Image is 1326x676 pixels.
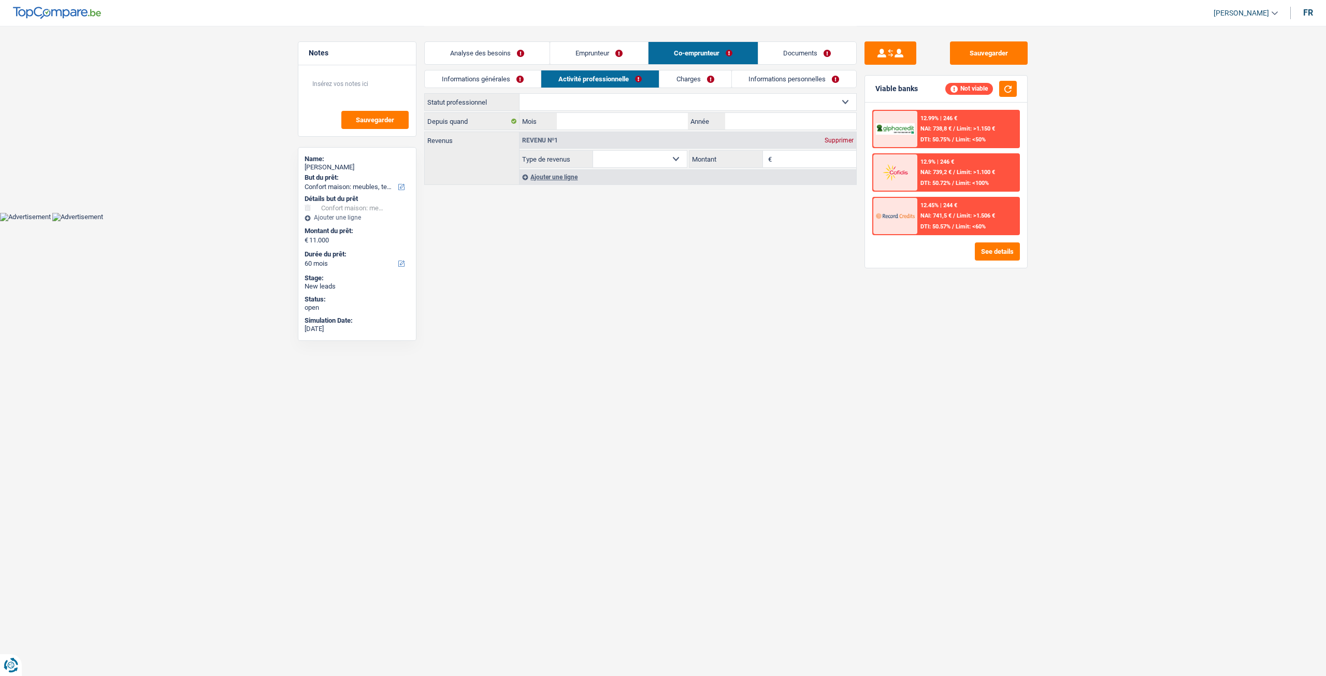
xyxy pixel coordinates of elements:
[520,113,556,130] label: Mois
[920,115,957,122] div: 12.99% | 246 €
[52,213,103,221] img: Advertisement
[920,223,950,230] span: DTI: 50.57%
[952,136,954,143] span: /
[920,202,957,209] div: 12.45% | 244 €
[689,151,763,167] label: Montant
[758,42,857,64] a: Documents
[953,125,955,132] span: /
[763,151,774,167] span: €
[952,223,954,230] span: /
[1214,9,1269,18] span: [PERSON_NAME]
[920,169,952,176] span: NAI: 739,2 €
[520,137,560,143] div: Revenu nº1
[425,94,520,110] label: Statut professionnel
[305,214,410,221] div: Ajouter une ligne
[732,70,857,88] a: Informations personnelles
[305,317,410,325] div: Simulation Date:
[957,125,995,132] span: Limit: >1.150 €
[305,174,408,182] label: But du prêt:
[957,212,995,219] span: Limit: >1.506 €
[305,304,410,312] div: open
[688,113,725,130] label: Année
[305,195,410,203] div: Détails but du prêt
[305,325,410,333] div: [DATE]
[956,223,986,230] span: Limit: <60%
[975,242,1020,261] button: See details
[920,159,954,165] div: 12.9% | 246 €
[309,49,406,57] h5: Notes
[305,163,410,171] div: [PERSON_NAME]
[550,42,648,64] a: Emprunteur
[13,7,101,19] img: TopCompare Logo
[920,136,950,143] span: DTI: 50.75%
[725,113,856,130] input: AAAA
[1303,8,1313,18] div: fr
[305,274,410,282] div: Stage:
[875,84,918,93] div: Viable banks
[956,180,989,186] span: Limit: <100%
[425,132,519,144] label: Revenus
[956,136,986,143] span: Limit: <50%
[425,42,550,64] a: Analyse des besoins
[920,125,952,132] span: NAI: 738,8 €
[659,70,731,88] a: Charges
[952,180,954,186] span: /
[876,123,914,135] img: AlphaCredit
[953,212,955,219] span: /
[920,212,952,219] span: NAI: 741,5 €
[953,169,955,176] span: /
[876,206,914,225] img: Record Credits
[305,282,410,291] div: New leads
[822,137,856,143] div: Supprimer
[945,83,993,94] div: Not viable
[648,42,758,64] a: Co-emprunteur
[305,250,408,258] label: Durée du prêt:
[305,227,408,235] label: Montant du prêt:
[950,41,1028,65] button: Sauvegarder
[520,151,593,167] label: Type de revenus
[520,169,856,184] div: Ajouter une ligne
[876,163,914,182] img: Cofidis
[957,169,995,176] span: Limit: >1.100 €
[341,111,409,129] button: Sauvegarder
[541,70,659,88] a: Activité professionnelle
[305,236,308,244] span: €
[305,295,410,304] div: Status:
[557,113,688,130] input: MM
[356,117,394,123] span: Sauvegarder
[1205,5,1278,22] a: [PERSON_NAME]
[305,155,410,163] div: Name:
[425,70,541,88] a: Informations générales
[425,113,520,130] label: Depuis quand
[920,180,950,186] span: DTI: 50.72%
